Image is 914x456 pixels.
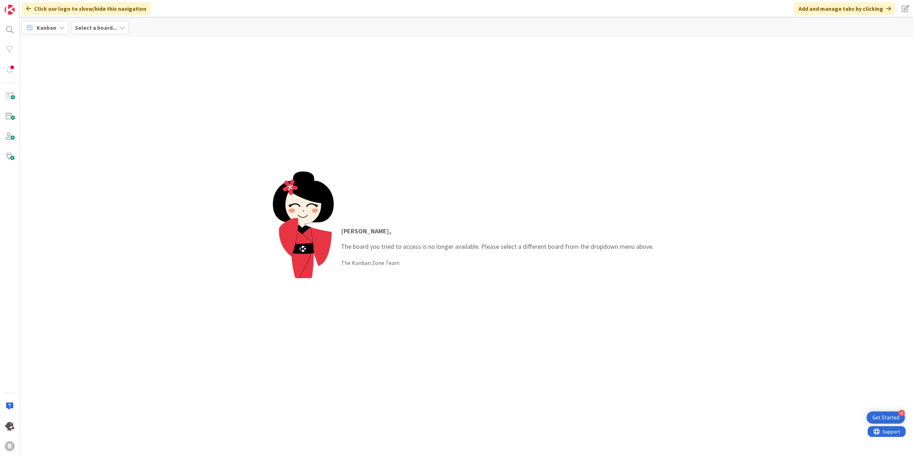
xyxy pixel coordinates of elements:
b: Select a board... [75,24,117,31]
div: Get Started [872,414,899,421]
div: The Kanban Zone Team [341,258,654,267]
span: Support [15,1,33,10]
img: Visit kanbanzone.com [5,5,15,15]
div: Click our logo to show/hide this navigation [22,2,151,15]
div: R [5,441,15,451]
strong: [PERSON_NAME] , [341,227,391,235]
p: The board you tried to access is no longer available. Please select a different board from the dr... [341,226,654,251]
div: 4 [899,410,905,416]
div: Add and manage tabs by clicking [794,2,895,15]
img: KN [5,421,15,431]
span: Kanban [37,23,56,32]
div: Open Get Started checklist, remaining modules: 4 [867,412,905,424]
